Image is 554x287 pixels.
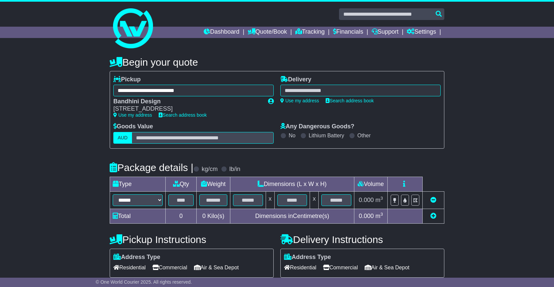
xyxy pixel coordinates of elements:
span: 0 [202,213,206,219]
label: Address Type [113,254,160,261]
a: Dashboard [204,27,239,38]
h4: Package details | [110,162,193,173]
h4: Delivery Instructions [280,234,444,245]
td: x [266,191,274,209]
label: Lithium Battery [309,132,344,139]
sup: 3 [380,212,383,217]
span: 0.000 [359,213,374,219]
td: Type [110,177,166,191]
label: No [289,132,295,139]
td: Dimensions in Centimetre(s) [230,209,354,223]
h4: Begin your quote [110,57,444,68]
a: Add new item [430,213,436,219]
label: AUD [113,132,132,144]
td: Weight [197,177,230,191]
label: Any Dangerous Goods? [280,123,354,130]
a: Use my address [280,98,319,103]
h4: Pickup Instructions [110,234,274,245]
span: Air & Sea Depot [365,262,410,273]
div: [STREET_ADDRESS] [113,105,261,113]
span: Commercial [152,262,187,273]
span: Residential [284,262,316,273]
a: Financials [333,27,363,38]
div: Bandhini Design [113,98,261,105]
label: Pickup [113,76,141,83]
td: Volume [354,177,387,191]
td: 0 [166,209,197,223]
td: Dimensions (L x W x H) [230,177,354,191]
td: Total [110,209,166,223]
label: kg/cm [202,166,218,173]
span: © One World Courier 2025. All rights reserved. [96,279,192,285]
a: Search address book [159,112,207,118]
label: Delivery [280,76,311,83]
td: x [310,191,319,209]
span: Residential [113,262,146,273]
span: m [375,197,383,203]
label: Address Type [284,254,331,261]
label: lb/in [229,166,240,173]
label: Other [357,132,371,139]
label: Goods Value [113,123,153,130]
span: m [375,213,383,219]
td: Kilo(s) [197,209,230,223]
a: Quote/Book [248,27,287,38]
a: Use my address [113,112,152,118]
sup: 3 [380,196,383,201]
a: Support [372,27,399,38]
a: Search address book [326,98,374,103]
span: Commercial [323,262,358,273]
a: Tracking [295,27,325,38]
span: 0.000 [359,197,374,203]
a: Remove this item [430,197,436,203]
span: Air & Sea Depot [194,262,239,273]
a: Settings [407,27,436,38]
td: Qty [166,177,197,191]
